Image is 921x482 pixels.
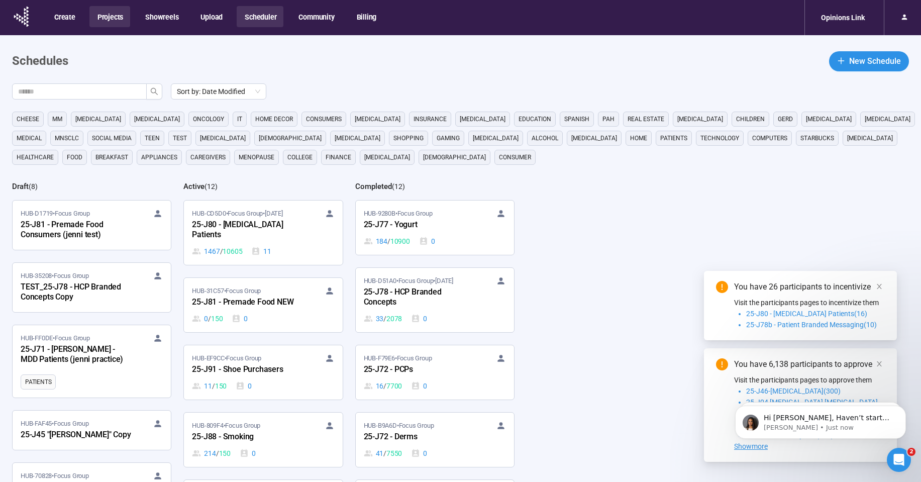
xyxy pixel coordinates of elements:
span: Test [173,133,187,143]
a: HUB-31C57•Focus Group25-J81 - Premade Food NEW0 / 1500 [184,278,342,332]
button: search [146,83,162,100]
span: [MEDICAL_DATA] [200,133,246,143]
button: Showreels [137,6,185,27]
span: breakfast [95,152,128,162]
span: 2 [907,448,915,456]
span: [DEMOGRAPHIC_DATA] [423,152,486,162]
span: it [237,114,242,124]
span: 150 [215,380,227,392]
a: HUB-FAF45•Focus Group25-J45 "[PERSON_NAME]" Copy [13,411,171,450]
h2: Draft [12,182,29,191]
span: gaming [437,133,460,143]
div: 33 [364,313,402,324]
div: 25-J80 - [MEDICAL_DATA] Patients [192,219,302,242]
a: HUB-9280B•Focus Group25-J77 - Yogurt184 / 109000 [356,201,514,255]
div: 25-J72 - Derms [364,431,474,444]
span: GERD [778,114,793,124]
div: 25-J81 - Premade Food Consumers (jenni test) [21,219,131,242]
span: [MEDICAL_DATA] [473,133,519,143]
span: ( 12 ) [392,182,405,190]
button: plusNew Schedule [829,51,909,71]
span: 7700 [386,380,402,392]
div: 0 [236,380,252,392]
span: children [736,114,765,124]
iframe: Intercom live chat [887,448,911,472]
span: close [876,360,883,367]
span: social media [92,133,132,143]
span: education [519,114,551,124]
h2: Active [183,182,204,191]
span: [MEDICAL_DATA] [75,114,121,124]
button: Projects [89,6,130,27]
span: PAH [602,114,615,124]
div: You have 6,138 participants to approve [734,358,885,370]
a: HUB-35208•Focus GroupTEST_25-J78 - HCP Branded Concepts Copy [13,263,171,312]
span: HUB-809F4 • Focus Group [192,421,260,431]
span: cheese [17,114,39,124]
div: 16 [364,380,402,392]
span: home decor [255,114,293,124]
span: HUB-CD5D0 • Focus Group • [192,209,282,219]
span: computers [752,133,787,143]
button: Scheduler [237,6,283,27]
span: [MEDICAL_DATA] [677,114,723,124]
span: HUB-FAF45 • Focus Group [21,419,89,429]
span: HUB-70828 • Focus Group [21,471,89,481]
a: HUB-B9A6D•Focus Group25-J72 - Derms41 / 75500 [356,413,514,467]
span: consumer [499,152,531,162]
span: Teen [145,133,160,143]
span: [MEDICAL_DATA] [847,133,893,143]
div: 0 [232,313,248,324]
span: HUB-D51A0 • Focus Group • [364,276,453,286]
span: 2078 [386,313,402,324]
span: plus [837,57,845,65]
a: HUB-FF0DE•Focus Group25-J71 - [PERSON_NAME] - MDD Patients (jenni practice)Patients [13,325,171,398]
span: / [383,448,386,459]
span: real estate [628,114,664,124]
div: Opinions Link [815,8,871,27]
div: You have 26 participants to incentivize [734,281,885,293]
span: [MEDICAL_DATA] [865,114,910,124]
div: 0 [419,236,435,247]
div: 25-J81 - Premade Food NEW [192,296,302,309]
span: HUB-35208 • Focus Group [21,271,89,281]
div: 184 [364,236,410,247]
span: 25-J80 - [MEDICAL_DATA] Patients(16) [746,310,867,318]
button: Billing [349,6,384,27]
span: exclamation-circle [716,358,728,370]
div: 1467 [192,246,242,257]
span: / [212,380,215,392]
span: / [216,448,219,459]
div: 11 [251,246,271,257]
span: ( 8 ) [29,182,38,190]
span: 7550 [386,448,402,459]
a: HUB-CD5D0•Focus Group•[DATE]25-J80 - [MEDICAL_DATA] Patients1467 / 1060511 [184,201,342,265]
span: / [383,380,386,392]
div: TEST_25-J78 - HCP Branded Concepts Copy [21,281,131,304]
a: HUB-D1719•Focus Group25-J81 - Premade Food Consumers (jenni test) [13,201,171,250]
span: Patients [660,133,687,143]
span: Spanish [564,114,589,124]
span: starbucks [800,133,834,143]
a: HUB-D51A0•Focus Group•[DATE]25-J78 - HCP Branded Concepts33 / 20780 [356,268,514,332]
span: HUB-D1719 • Focus Group [21,209,90,219]
span: [MEDICAL_DATA] [364,152,410,162]
span: Sort by: Date Modified [177,84,260,99]
span: / [383,313,386,324]
div: 214 [192,448,231,459]
span: [MEDICAL_DATA] [335,133,380,143]
div: 25-J77 - Yogurt [364,219,474,232]
time: [DATE] [435,277,453,284]
span: medical [17,133,42,143]
button: Create [46,6,82,27]
div: 0 [240,448,256,459]
span: 10900 [390,236,410,247]
button: Community [290,6,341,27]
p: Visit the participants pages to approve them [734,374,885,385]
span: shopping [393,133,424,143]
span: / [208,313,211,324]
